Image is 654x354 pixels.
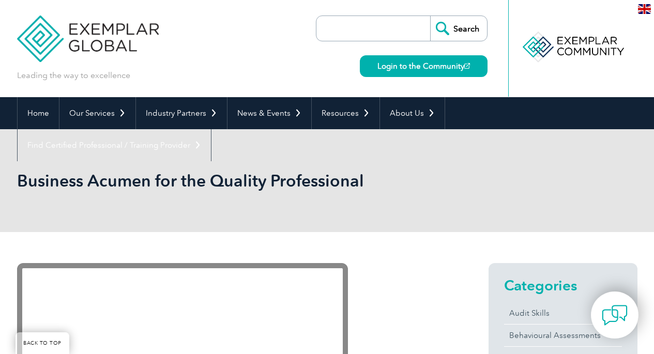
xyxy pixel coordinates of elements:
[136,97,227,129] a: Industry Partners
[17,171,414,191] h1: Business Acumen for the Quality Professional
[464,63,470,69] img: open_square.png
[59,97,135,129] a: Our Services
[602,302,628,328] img: contact-chat.png
[18,129,211,161] a: Find Certified Professional / Training Provider
[504,302,622,324] a: Audit Skills
[504,277,622,294] h2: Categories
[380,97,445,129] a: About Us
[18,97,59,129] a: Home
[360,55,488,77] a: Login to the Community
[504,325,622,346] a: Behavioural Assessments
[16,332,69,354] a: BACK TO TOP
[430,16,487,41] input: Search
[227,97,311,129] a: News & Events
[638,4,651,14] img: en
[17,70,130,81] p: Leading the way to excellence
[312,97,379,129] a: Resources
